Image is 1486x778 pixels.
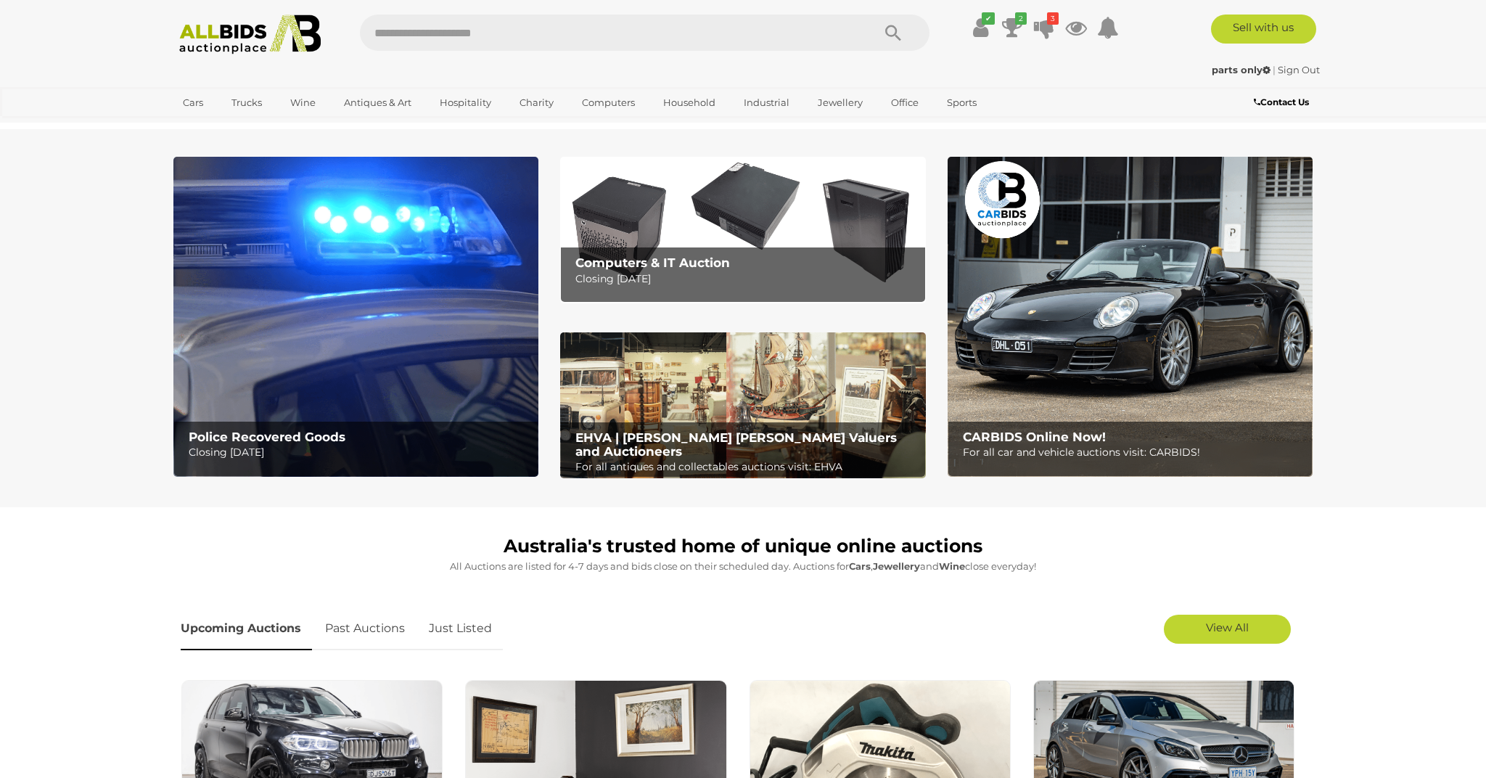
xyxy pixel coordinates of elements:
[963,430,1106,444] b: CARBIDS Online Now!
[181,607,312,650] a: Upcoming Auctions
[873,560,920,572] strong: Jewellery
[1001,15,1023,41] a: 2
[189,430,345,444] b: Police Recovered Goods
[560,332,925,479] a: EHVA | Evans Hastings Valuers and Auctioneers EHVA | [PERSON_NAME] [PERSON_NAME] Valuers and Auct...
[939,560,965,572] strong: Wine
[575,430,897,459] b: EHVA | [PERSON_NAME] [PERSON_NAME] Valuers and Auctioneers
[1254,97,1309,107] b: Contact Us
[1212,64,1273,75] a: parts only
[560,157,925,303] img: Computers & IT Auction
[181,536,1305,557] h1: Australia's trusted home of unique online auctions
[222,91,271,115] a: Trucks
[575,270,917,288] p: Closing [DATE]
[173,157,538,477] a: Police Recovered Goods Police Recovered Goods Closing [DATE]
[1206,621,1249,634] span: View All
[937,91,986,115] a: Sports
[181,558,1305,575] p: All Auctions are listed for 4-7 days and bids close on their scheduled day. Auctions for , and cl...
[849,560,871,572] strong: Cars
[173,115,295,139] a: [GEOGRAPHIC_DATA]
[734,91,799,115] a: Industrial
[1212,64,1271,75] strong: parts only
[572,91,644,115] a: Computers
[173,91,213,115] a: Cars
[1278,64,1320,75] a: Sign Out
[510,91,563,115] a: Charity
[560,332,925,479] img: EHVA | Evans Hastings Valuers and Auctioneers
[334,91,421,115] a: Antiques & Art
[1273,64,1276,75] span: |
[1033,15,1055,41] a: 3
[575,255,730,270] b: Computers & IT Auction
[1254,94,1313,110] a: Contact Us
[857,15,929,51] button: Search
[314,607,416,650] a: Past Auctions
[189,443,530,462] p: Closing [DATE]
[1047,12,1059,25] i: 3
[948,157,1313,477] a: CARBIDS Online Now! CARBIDS Online Now! For all car and vehicle auctions visit: CARBIDS!
[1015,12,1027,25] i: 2
[882,91,928,115] a: Office
[171,15,329,54] img: Allbids.com.au
[948,157,1313,477] img: CARBIDS Online Now!
[808,91,872,115] a: Jewellery
[560,157,925,303] a: Computers & IT Auction Computers & IT Auction Closing [DATE]
[1164,615,1291,644] a: View All
[418,607,503,650] a: Just Listed
[173,157,538,477] img: Police Recovered Goods
[654,91,725,115] a: Household
[1211,15,1316,44] a: Sell with us
[430,91,501,115] a: Hospitality
[281,91,325,115] a: Wine
[963,443,1305,462] p: For all car and vehicle auctions visit: CARBIDS!
[969,15,991,41] a: ✔
[982,12,995,25] i: ✔
[575,458,917,476] p: For all antiques and collectables auctions visit: EHVA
